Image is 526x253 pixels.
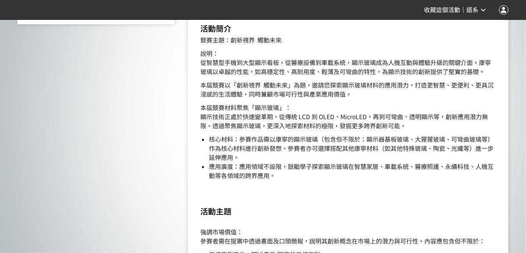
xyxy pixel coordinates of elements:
span: 收藏這個活動 [424,6,461,13]
span: 語系 [467,6,479,13]
strong: 活動簡介 [201,23,232,34]
li: 應用廣度：應用領域不設限，鼓勵學子探索顯示玻璃在智慧家居、車載系統、醫療照護、永續科技、人機互動等各領域的跨界應用。 [209,162,496,180]
strong: 活動主題 [201,205,232,217]
p: 競賽主題：創新視界 觸動未來 [201,36,496,45]
p: 本屆競賽材料聚焦「顯示玻璃」： 顯示技術正處於快速變革期，從傳統 LCD 到 OLED、MicroLED，再到可彎曲、透明顯示等，創新應用潛力無限。透過聚焦顯示玻璃，更深入地探索材料的極限，發掘... [201,103,496,130]
p: 強調市場價值： 參賽者需在提案中透過書面及口頭簡報，說明其創新概念在市場上的潛力與可行性。內容應包含但不限於： [201,218,496,246]
li: 核心材料：參賽作品需以康寧的顯示玻璃（包含但不限於：顯示器基板玻璃、大猩猩玻璃、可彎曲玻璃等）作為核心材料進行創新發想。參賽者亦可選擇搭配其他康寧材料（如其他特殊玻璃、陶瓷、光纖等）進一步延伸應用。 [209,135,496,162]
p: 說明： 從智慧型手機到大型顯示看板，從醫療設備到車載系統，顯示玻璃成為人機互動與體驗升級的關鍵介面。康寧玻璃以卓越的性能，如高穩定性、高耐用度、輕薄及可彎曲的特性，為顯示技術的創新提供了堅實的基礎。 [201,49,496,76]
p: 本屆競賽以「創新視界 觸動未來」為題，邀請您探索顯示玻璃材料的應用潛力，打造更智慧、更便利、更具沉浸感的生活體驗，同時兼顧市場可行性與產業應用價值。 [201,81,496,99]
span: ｜ [461,6,467,15]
